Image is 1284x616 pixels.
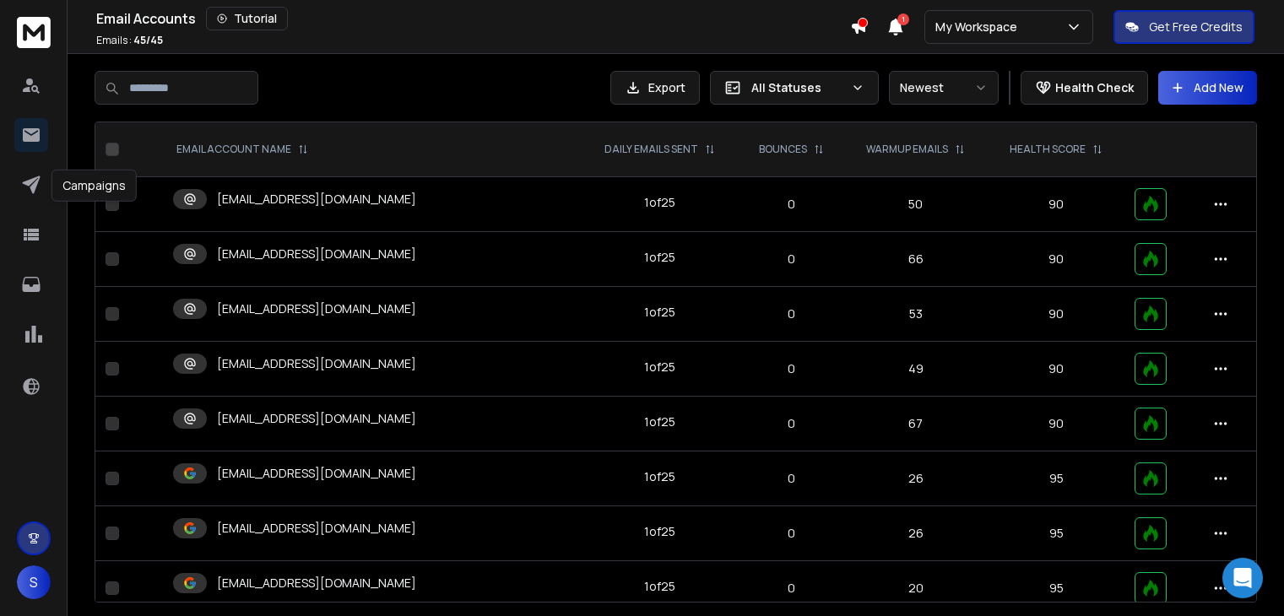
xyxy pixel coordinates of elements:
div: EMAIL ACCOUNT NAME [176,143,308,156]
p: [EMAIL_ADDRESS][DOMAIN_NAME] [217,246,416,262]
p: Health Check [1055,79,1134,96]
p: Emails : [96,34,163,47]
p: HEALTH SCORE [1010,143,1086,156]
p: 0 [749,580,834,597]
p: 0 [749,305,834,322]
p: [EMAIL_ADDRESS][DOMAIN_NAME] [217,191,416,208]
td: 95 [988,561,1124,616]
button: Newest [889,71,999,105]
button: Get Free Credits [1113,10,1254,44]
td: 95 [988,451,1124,506]
p: 0 [749,415,834,432]
button: Export [610,71,700,105]
button: Add New [1158,71,1257,105]
td: 67 [844,397,988,451]
div: 1 of 25 [644,523,675,540]
p: All Statuses [751,79,844,96]
div: 1 of 25 [644,359,675,376]
p: [EMAIL_ADDRESS][DOMAIN_NAME] [217,575,416,592]
div: 1 of 25 [644,304,675,321]
td: 50 [844,177,988,232]
button: Tutorial [206,7,288,30]
p: 0 [749,360,834,377]
p: [EMAIL_ADDRESS][DOMAIN_NAME] [217,410,416,427]
p: Get Free Credits [1149,19,1243,35]
p: 0 [749,251,834,267]
button: S [17,565,51,599]
td: 66 [844,232,988,287]
div: Open Intercom Messenger [1222,558,1263,598]
div: 1 of 25 [644,194,675,211]
div: 1 of 25 [644,413,675,430]
p: BOUNCES [759,143,807,156]
div: 1 of 25 [644,578,675,595]
div: Email Accounts [96,7,850,30]
p: 0 [749,196,834,213]
p: [EMAIL_ADDRESS][DOMAIN_NAME] [217,300,416,317]
p: [EMAIL_ADDRESS][DOMAIN_NAME] [217,520,416,537]
button: Health Check [1021,71,1148,105]
p: My Workspace [935,19,1024,35]
td: 26 [844,506,988,561]
p: 0 [749,525,834,542]
td: 90 [988,287,1124,342]
p: 0 [749,470,834,487]
td: 49 [844,342,988,397]
td: 20 [844,561,988,616]
p: WARMUP EMAILS [866,143,948,156]
span: 45 / 45 [133,33,163,47]
td: 90 [988,342,1124,397]
div: Campaigns [51,170,137,202]
div: 1 of 25 [644,249,675,266]
span: 1 [897,14,909,25]
p: [EMAIL_ADDRESS][DOMAIN_NAME] [217,355,416,372]
td: 90 [988,232,1124,287]
p: DAILY EMAILS SENT [604,143,698,156]
td: 26 [844,451,988,506]
div: 1 of 25 [644,468,675,485]
td: 90 [988,397,1124,451]
td: 53 [844,287,988,342]
p: [EMAIL_ADDRESS][DOMAIN_NAME] [217,465,416,482]
td: 95 [988,506,1124,561]
td: 90 [988,177,1124,232]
